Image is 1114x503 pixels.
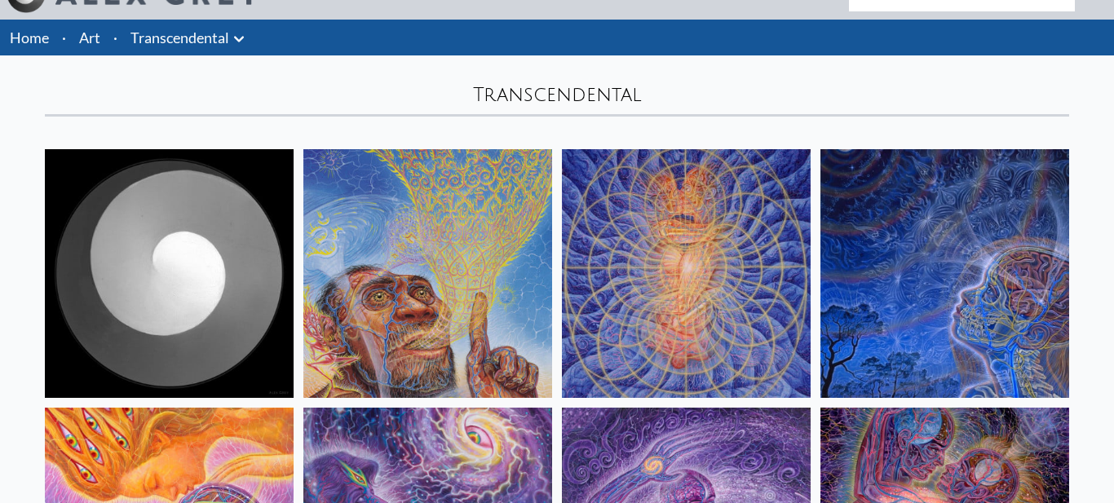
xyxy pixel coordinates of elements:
li: · [107,20,124,55]
div: Transcendental [45,82,1069,108]
a: Home [10,29,49,46]
img: Polar Unity Spiral, 1975, Alex Grey [45,149,294,398]
a: Art [79,26,100,49]
a: Transcendental [130,26,229,49]
li: · [55,20,73,55]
